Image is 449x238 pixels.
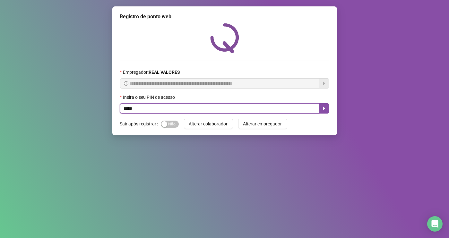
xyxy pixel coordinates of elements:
[189,120,228,127] span: Alterar colaborador
[120,13,329,21] div: Registro de ponto web
[210,23,239,53] img: QRPoint
[243,120,282,127] span: Alterar empregador
[184,119,233,129] button: Alterar colaborador
[238,119,287,129] button: Alterar empregador
[120,94,179,101] label: Insira o seu PIN de acesso
[124,81,128,86] span: info-circle
[322,106,327,111] span: caret-right
[120,119,161,129] label: Sair após registrar
[427,216,443,232] div: Open Intercom Messenger
[123,69,180,76] span: Empregador :
[149,70,180,75] strong: REAL VALORES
